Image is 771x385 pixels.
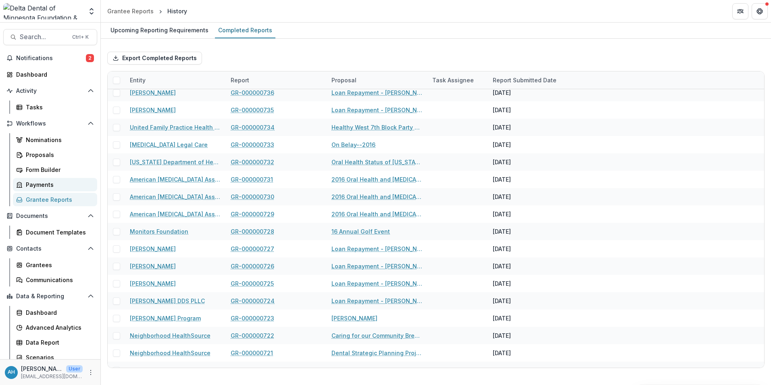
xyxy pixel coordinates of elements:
div: [DATE] [493,158,511,166]
span: 2 [86,54,94,62]
button: Export Completed Reports [107,52,202,65]
a: Healthy West 7th Block Party and Health Fair [331,123,423,132]
div: [DATE] [493,88,511,97]
div: [DATE] [493,314,511,322]
a: Neighborhood HealthSource [130,349,210,357]
div: Advanced Analytics [26,323,91,332]
a: GR-000000732 [231,158,274,166]
div: Communications [26,276,91,284]
button: Get Help [752,3,768,19]
div: Report [226,71,327,89]
a: Dental Strategic Planning Project [331,349,423,357]
button: Open Data & Reporting [3,290,97,303]
div: Document Templates [26,228,91,236]
a: 2016 Oral Health and [MEDICAL_DATA] Awareness Sponsorship [331,192,423,201]
div: Proposal [327,71,427,89]
div: Entity [125,71,226,89]
a: [PERSON_NAME] [130,106,176,114]
a: 2016 Oral Health and [MEDICAL_DATA] Awareness Sponsorship [331,175,423,184]
div: Payments [26,180,91,189]
div: [DATE] [493,210,511,218]
div: Task Assignee [427,71,488,89]
button: Search... [3,29,97,45]
a: Loan Repayment - [PERSON_NAME] [331,88,423,97]
div: Report Submitted Date [488,71,589,89]
a: Proposals [13,148,97,161]
a: GR-000000734 [231,123,275,132]
div: Report Submitted Date [488,76,561,84]
div: Task Assignee [427,76,479,84]
a: [PERSON_NAME] Program [130,314,201,322]
span: Activity [16,88,84,94]
a: GR-000000733 [231,140,274,149]
a: Caring for our Community Breakfast Jubilee [331,331,423,340]
a: Communications [13,273,97,287]
a: Dashboard [13,306,97,319]
a: [MEDICAL_DATA] Legal Care [130,140,208,149]
a: [PERSON_NAME] [130,88,176,97]
a: 2016 Oral Health and [MEDICAL_DATA] Awareness Sponsorship [331,210,423,218]
a: GR-000000723 [231,314,274,322]
div: [DATE] [493,262,511,270]
div: Annessa Hicks [8,370,15,375]
a: GR-000000724 [231,297,275,305]
a: [PERSON_NAME] [130,279,176,288]
a: GR-000000735 [231,106,274,114]
a: GR-000000726 [231,262,274,270]
span: Search... [20,33,67,41]
a: Tasks [13,100,97,114]
a: GR-000000722 [231,331,274,340]
a: Loan Repayment - [PERSON_NAME] [331,245,423,253]
span: Data & Reporting [16,293,84,300]
a: Loan Repayment - [PERSON_NAME] [331,279,423,288]
div: [DATE] [493,366,511,375]
a: Bolder Options [130,366,172,375]
a: GR-000000729 [231,210,274,218]
div: [DATE] [493,106,511,114]
a: Scenarios [13,351,97,364]
div: Completed Reports [215,24,275,36]
a: [PERSON_NAME] [130,245,176,253]
a: American [MEDICAL_DATA] Association, Inc. [130,192,221,201]
a: GR-000000725 [231,279,274,288]
a: GR-000000736 [231,88,274,97]
div: Dashboard [26,308,91,317]
a: [US_STATE] Department of Health [130,158,221,166]
div: Report [226,76,254,84]
button: Open Workflows [3,117,97,130]
a: Inspire Greatness in Real Life Gala [331,366,423,375]
a: American [MEDICAL_DATA] Association, Inc. [130,210,221,218]
a: Advanced Analytics [13,321,97,334]
a: Loan Repayment - [PERSON_NAME] [331,297,423,305]
a: Grantee Reports [13,193,97,206]
div: [DATE] [493,175,511,184]
a: Monitors Foundation [130,227,188,236]
div: Proposals [26,151,91,159]
a: Completed Reports [215,23,275,38]
button: Open Documents [3,209,97,222]
a: 16 Annual Golf Event [331,227,390,236]
div: Entity [125,76,150,84]
span: Documents [16,213,84,220]
span: Notifications [16,55,86,62]
div: [DATE] [493,245,511,253]
a: GR-000000720 [231,366,274,375]
div: [DATE] [493,297,511,305]
button: Notifications2 [3,52,97,65]
span: Contacts [16,245,84,252]
img: Delta Dental of Minnesota Foundation & Community Giving logo [3,3,83,19]
div: Grantee Reports [26,195,91,204]
div: [DATE] [493,279,511,288]
a: Document Templates [13,226,97,239]
a: [PERSON_NAME] [130,262,176,270]
div: [DATE] [493,140,511,149]
span: Workflows [16,120,84,127]
div: Form Builder [26,165,91,174]
div: Tasks [26,103,91,111]
p: [PERSON_NAME] [21,364,63,373]
a: Upcoming Reporting Requirements [107,23,212,38]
